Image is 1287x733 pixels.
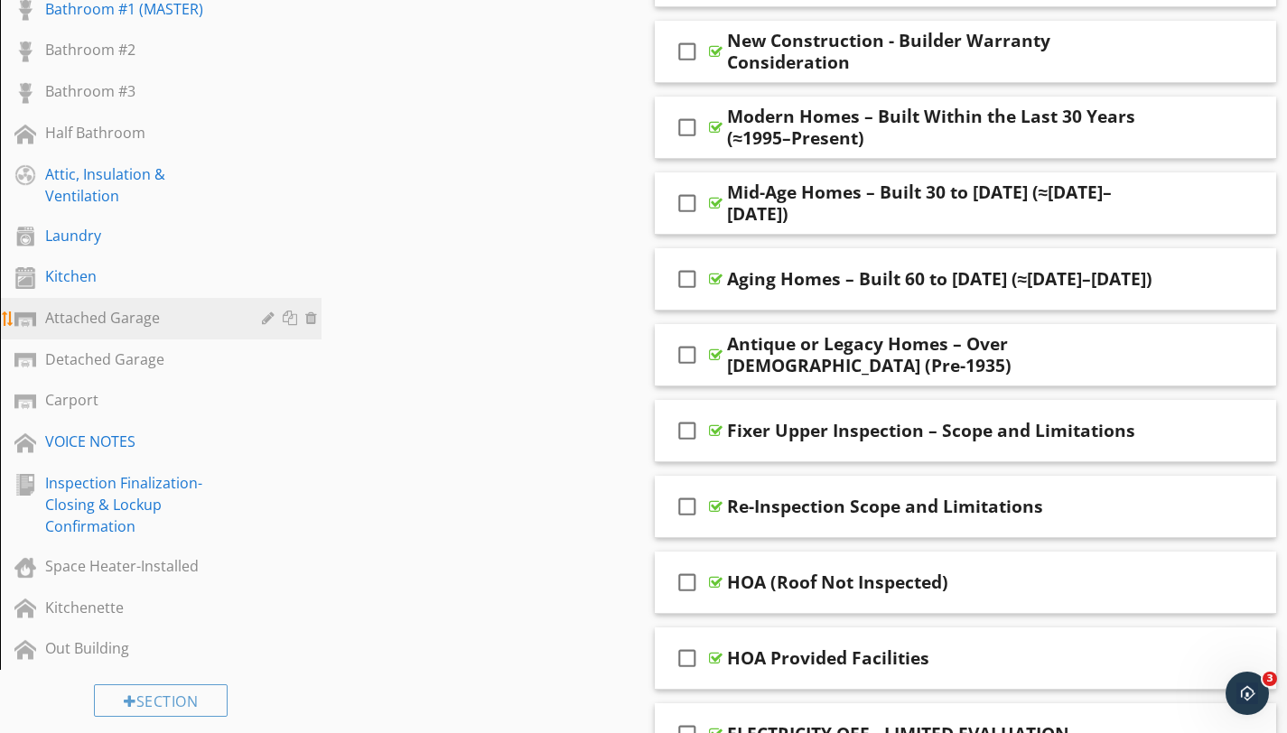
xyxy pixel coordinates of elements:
[45,265,236,287] div: Kitchen
[45,637,236,659] div: Out Building
[673,181,702,225] i: check_box_outline_blank
[1226,672,1269,715] iframe: Intercom live chat
[673,333,702,376] i: check_box_outline_blank
[673,561,702,604] i: check_box_outline_blank
[45,122,236,144] div: Half Bathroom
[45,389,236,411] div: Carport
[45,431,236,452] div: VOICE NOTES
[45,555,236,577] div: Space Heater-Installed
[673,409,702,452] i: check_box_outline_blank
[1263,672,1277,686] span: 3
[727,420,1135,441] div: Fixer Upper Inspection – Scope and Limitations
[45,472,236,537] div: Inspection Finalization-Closing & Lockup Confirmation
[45,39,236,60] div: Bathroom #2
[727,268,1153,290] div: Aging Homes – Built 60 to [DATE] (≈[DATE]–[DATE])
[727,30,1166,73] div: New Construction - Builder Warranty Consideration
[727,571,948,593] div: HOA (Roof Not Inspected)
[727,647,929,669] div: HOA Provided Facilities
[727,333,1166,376] div: Antique or Legacy Homes – Over [DEMOGRAPHIC_DATA] (Pre-1935)
[45,597,236,618] div: Kitchenette
[673,485,702,528] i: check_box_outline_blank
[727,106,1166,149] div: Modern Homes – Built Within the Last 30 Years (≈1995–Present)
[45,348,236,370] div: Detached Garage
[673,106,702,149] i: check_box_outline_blank
[45,225,236,246] div: Laundry
[45,307,236,329] div: Attached Garage
[727,181,1166,225] div: Mid-Age Homes – Built 30 to [DATE] (≈[DATE]–[DATE])
[45,163,236,207] div: Attic, Insulation & Ventilation
[673,30,702,73] i: check_box_outline_blank
[94,684,228,717] div: Section
[727,496,1043,517] div: Re-Inspection Scope and Limitations
[45,80,236,102] div: Bathroom #3
[673,636,702,680] i: check_box_outline_blank
[673,257,702,301] i: check_box_outline_blank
